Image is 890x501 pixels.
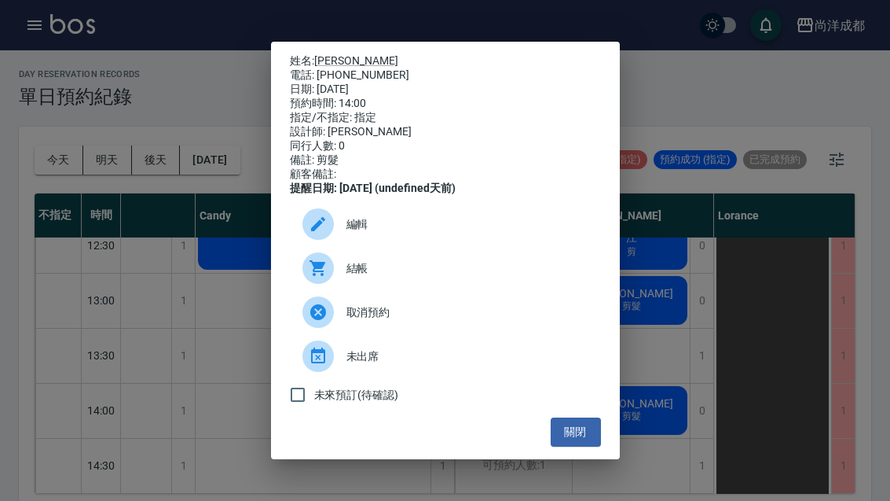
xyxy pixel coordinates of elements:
a: [PERSON_NAME] [314,54,398,67]
span: 編輯 [346,216,588,233]
div: 同行人數: 0 [290,139,601,153]
div: 編輯 [290,202,601,246]
div: 日期: [DATE] [290,83,601,97]
div: 未出席 [290,334,601,378]
span: 未來預訂(待確認) [314,387,399,403]
div: 電話: [PHONE_NUMBER] [290,68,601,83]
div: 顧客備註: [290,168,601,182]
span: 結帳 [346,260,588,277]
div: 取消預約 [290,290,601,334]
div: 備註: 剪髮 [290,153,601,168]
button: 關閉 [551,418,601,447]
p: 姓名: [290,54,601,68]
a: 結帳 [290,246,601,290]
div: 提醒日期: [DATE] (undefined天前) [290,182,601,196]
div: 指定/不指定: 指定 [290,111,601,125]
div: 預約時間: 14:00 [290,97,601,111]
span: 未出席 [346,348,588,365]
div: 設計師: [PERSON_NAME] [290,125,601,139]
span: 取消預約 [346,304,588,321]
